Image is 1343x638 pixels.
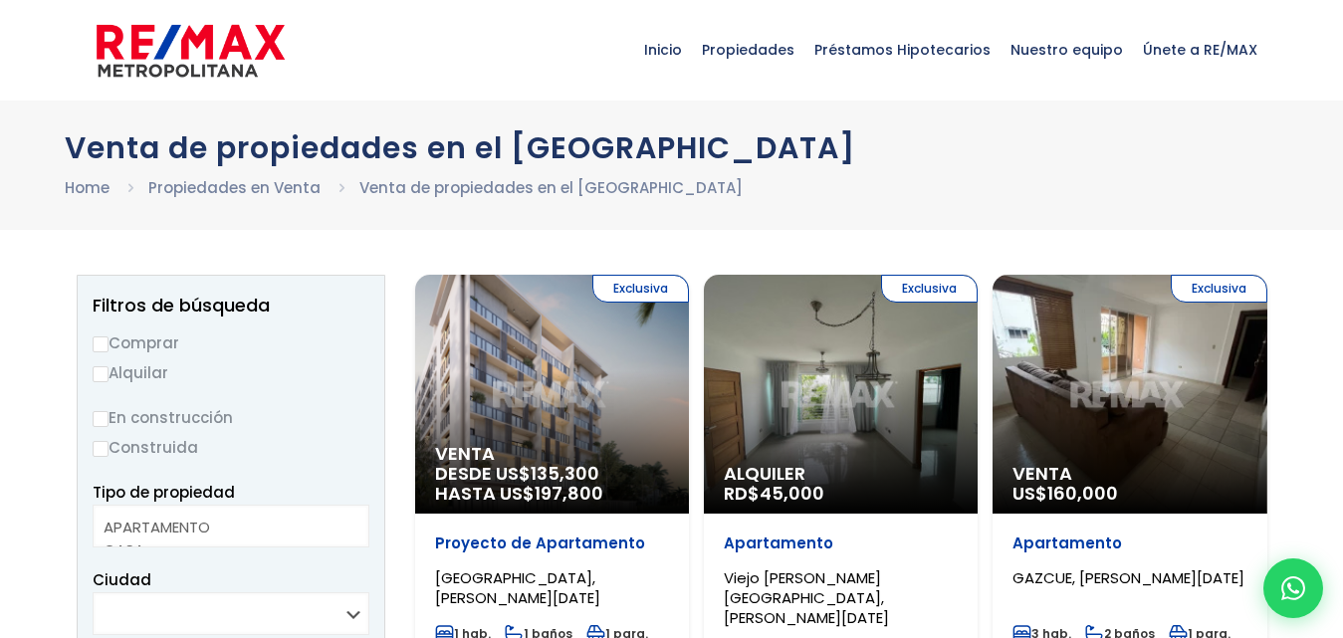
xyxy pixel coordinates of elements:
span: Únete a RE/MAX [1133,20,1267,80]
span: Alquiler [724,464,958,484]
h1: Venta de propiedades en el [GEOGRAPHIC_DATA] [65,130,1279,165]
span: Venta [435,444,669,464]
input: Alquilar [93,366,109,382]
span: DESDE US$ [435,464,669,504]
span: GAZCUE, [PERSON_NAME][DATE] [1012,567,1244,588]
span: 197,800 [535,481,603,506]
span: 45,000 [760,481,824,506]
span: RD$ [724,481,824,506]
span: Tipo de propiedad [93,482,235,503]
label: Construida [93,435,369,460]
span: Ciudad [93,569,151,590]
span: Venta [1012,464,1246,484]
input: En construcción [93,411,109,427]
p: Apartamento [1012,533,1246,553]
span: HASTA US$ [435,484,669,504]
input: Comprar [93,336,109,352]
span: US$ [1012,481,1118,506]
span: [GEOGRAPHIC_DATA], [PERSON_NAME][DATE] [435,567,600,608]
a: Venta de propiedades en el [GEOGRAPHIC_DATA] [359,177,743,198]
span: Inicio [634,20,692,80]
h2: Filtros de búsqueda [93,296,369,316]
span: Exclusiva [592,275,689,303]
label: Comprar [93,330,369,355]
span: Nuestro equipo [1001,20,1133,80]
a: Propiedades en Venta [148,177,321,198]
option: CASA [104,538,343,561]
p: Apartamento [724,533,958,553]
label: En construcción [93,405,369,430]
label: Alquilar [93,360,369,385]
span: Propiedades [692,20,804,80]
span: 160,000 [1047,481,1118,506]
span: Viejo [PERSON_NAME][GEOGRAPHIC_DATA], [PERSON_NAME][DATE] [724,567,889,628]
img: remax-metropolitana-logo [97,21,285,81]
span: 135,300 [531,461,599,486]
input: Construida [93,441,109,457]
a: Home [65,177,110,198]
span: Préstamos Hipotecarios [804,20,1001,80]
option: APARTAMENTO [104,516,343,538]
span: Exclusiva [1171,275,1267,303]
span: Exclusiva [881,275,978,303]
p: Proyecto de Apartamento [435,533,669,553]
